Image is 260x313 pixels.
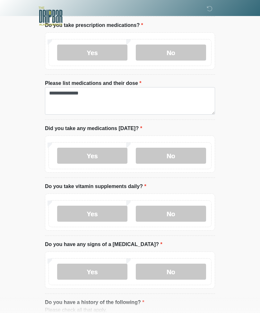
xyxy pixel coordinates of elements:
[136,264,206,280] label: No
[45,299,144,306] label: Do you have a history of the following?
[57,45,127,61] label: Yes
[57,264,127,280] label: Yes
[57,148,127,164] label: Yes
[136,148,206,164] label: No
[57,206,127,222] label: Yes
[136,206,206,222] label: No
[45,125,142,132] label: Did you take any medications [DATE]?
[45,79,142,87] label: Please list medications and their dose
[45,241,162,248] label: Do you have any signs of a [MEDICAL_DATA]?
[45,183,146,190] label: Do you take vitamin supplements daily?
[39,5,63,28] img: The DRIPBaR - Alamo Heights Logo
[136,45,206,61] label: No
